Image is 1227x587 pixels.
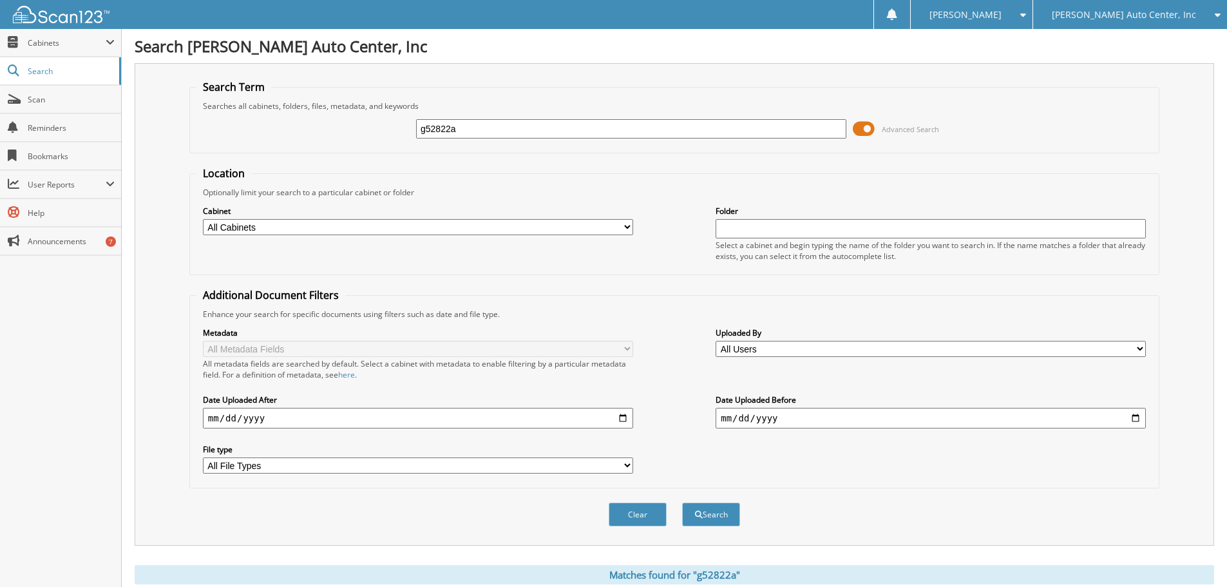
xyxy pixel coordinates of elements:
button: Search [682,503,740,526]
div: Optionally limit your search to a particular cabinet or folder [196,187,1152,198]
label: File type [203,444,633,455]
input: start [203,408,633,428]
input: end [716,408,1146,428]
span: [PERSON_NAME] Auto Center, Inc [1052,11,1196,19]
span: Announcements [28,236,115,247]
div: All metadata fields are searched by default. Select a cabinet with metadata to enable filtering b... [203,358,633,380]
div: Searches all cabinets, folders, files, metadata, and keywords [196,101,1152,111]
legend: Additional Document Filters [196,288,345,302]
label: Metadata [203,327,633,338]
legend: Search Term [196,80,271,94]
a: here [338,369,355,380]
span: [PERSON_NAME] [929,11,1002,19]
div: Matches found for "g52822a" [135,565,1214,584]
legend: Location [196,166,251,180]
label: Folder [716,206,1146,217]
label: Cabinet [203,206,633,217]
label: Date Uploaded After [203,394,633,405]
span: Help [28,207,115,218]
div: Enhance your search for specific documents using filters such as date and file type. [196,309,1152,320]
span: User Reports [28,179,106,190]
label: Date Uploaded Before [716,394,1146,405]
h1: Search [PERSON_NAME] Auto Center, Inc [135,35,1214,57]
img: scan123-logo-white.svg [13,6,109,23]
span: Advanced Search [882,124,939,134]
div: Select a cabinet and begin typing the name of the folder you want to search in. If the name match... [716,240,1146,262]
label: Uploaded By [716,327,1146,338]
span: Search [28,66,113,77]
span: Bookmarks [28,151,115,162]
span: Cabinets [28,37,106,48]
div: 7 [106,236,116,247]
span: Reminders [28,122,115,133]
span: Scan [28,94,115,105]
button: Clear [609,503,667,526]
